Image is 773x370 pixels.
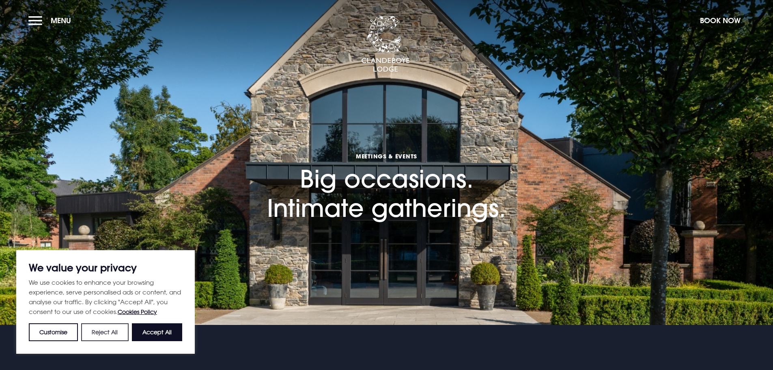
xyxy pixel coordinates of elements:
[132,323,182,341] button: Accept All
[267,106,506,223] h1: Big occasions. Intimate gatherings.
[29,263,182,273] p: We value your privacy
[29,323,78,341] button: Customise
[29,277,182,317] p: We use cookies to enhance your browsing experience, serve personalised ads or content, and analys...
[16,250,195,354] div: We value your privacy
[118,308,157,315] a: Cookies Policy
[51,16,71,25] span: Menu
[28,12,75,29] button: Menu
[696,12,745,29] button: Book Now
[81,323,128,341] button: Reject All
[267,152,506,160] span: Meetings & Events
[361,16,410,73] img: Clandeboye Lodge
